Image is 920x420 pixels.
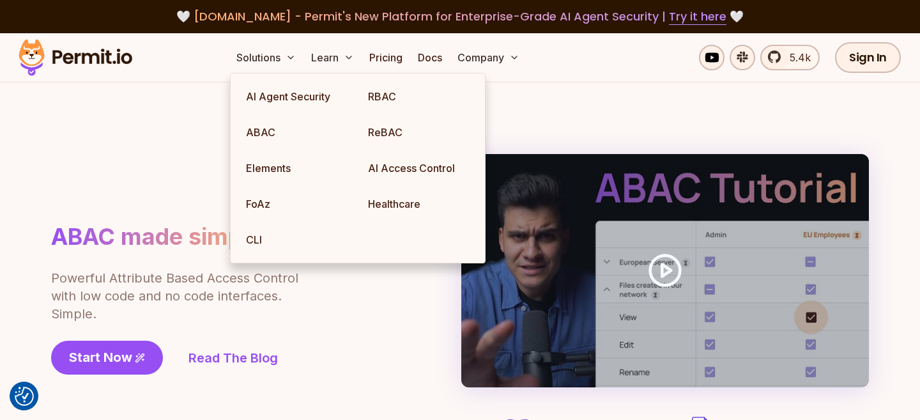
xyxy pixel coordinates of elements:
p: Powerful Attribute Based Access Control with low code and no code interfaces. Simple. [51,269,300,323]
button: Company [452,45,525,70]
button: Learn [306,45,359,70]
a: ReBAC [358,114,480,150]
span: [DOMAIN_NAME] - Permit's New Platform for Enterprise-Grade AI Agent Security | [194,8,726,24]
a: AI Access Control [358,150,480,186]
a: Start Now [51,341,163,375]
h1: ABAC made simple [51,222,262,251]
a: Try it here [669,8,726,25]
a: Docs [413,45,447,70]
img: Revisit consent button [15,387,34,406]
button: Solutions [231,45,301,70]
span: 5.4k [782,50,811,65]
div: 🤍 🤍 [31,8,889,26]
a: AI Agent Security [236,79,358,114]
span: Start Now [69,348,132,366]
a: ABAC [236,114,358,150]
img: Permit logo [13,36,138,79]
button: Consent Preferences [15,387,34,406]
a: CLI [236,222,358,258]
a: Healthcare [358,186,480,222]
a: 5.4k [760,45,820,70]
a: FoAz [236,186,358,222]
a: Sign In [835,42,901,73]
a: Elements [236,150,358,186]
a: Pricing [364,45,408,70]
a: RBAC [358,79,480,114]
a: Read The Blog [188,349,278,367]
